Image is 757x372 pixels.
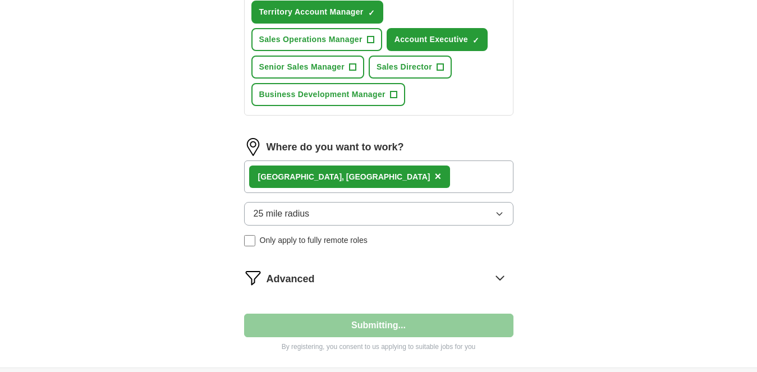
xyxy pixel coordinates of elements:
span: Business Development Manager [259,89,386,100]
button: Senior Sales Manager [251,56,365,79]
strong: [GEOGRAPHIC_DATA] [258,172,342,181]
button: Submitting... [244,314,513,337]
button: Account Executive✓ [387,28,488,51]
img: location.png [244,138,262,156]
button: Sales Director [369,56,452,79]
span: Sales Director [377,61,432,73]
button: Territory Account Manager✓ [251,1,383,24]
span: Sales Operations Manager [259,34,363,45]
label: Where do you want to work? [267,140,404,155]
button: 25 mile radius [244,202,513,226]
div: , [GEOGRAPHIC_DATA] [258,171,430,183]
button: × [434,168,441,185]
span: × [434,170,441,182]
input: Only apply to fully remote roles [244,235,255,246]
p: By registering, you consent to us applying to suitable jobs for you [244,342,513,352]
span: ✓ [368,8,375,17]
span: Advanced [267,272,315,287]
button: Sales Operations Manager [251,28,382,51]
img: filter [244,269,262,287]
span: Only apply to fully remote roles [260,235,368,246]
span: Senior Sales Manager [259,61,345,73]
span: Account Executive [394,34,468,45]
span: Territory Account Manager [259,6,364,18]
span: ✓ [472,36,479,45]
button: Business Development Manager [251,83,405,106]
span: 25 mile radius [254,207,310,221]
